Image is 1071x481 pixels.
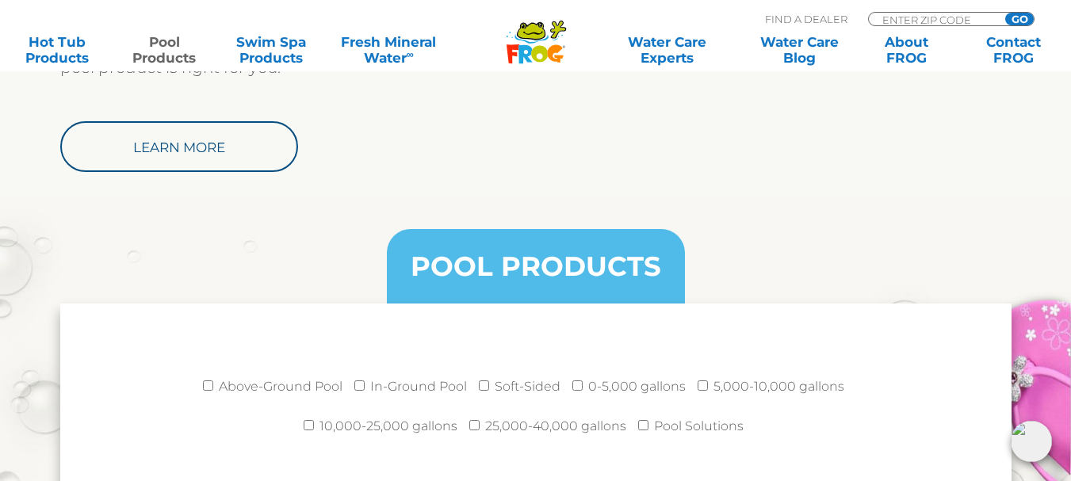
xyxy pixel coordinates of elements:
[654,410,744,442] label: Pool Solutions
[1011,421,1052,462] img: openIcon
[713,371,844,403] label: 5,000-10,000 gallons
[495,371,560,403] label: Soft-Sided
[370,371,467,403] label: In-Ground Pool
[758,34,841,66] a: Water CareBlog
[411,253,661,280] h3: POOL PRODUCTS
[16,34,99,66] a: Hot TubProducts
[865,34,948,66] a: AboutFROG
[485,410,626,442] label: 25,000-40,000 gallons
[60,121,298,172] a: Learn More
[337,34,441,66] a: Fresh MineralWater∞
[972,34,1055,66] a: ContactFROG
[319,410,457,442] label: 10,000-25,000 gallons
[588,371,686,403] label: 0-5,000 gallons
[881,13,988,26] input: Zip Code Form
[219,371,342,403] label: Above-Ground Pool
[230,34,313,66] a: Swim SpaProducts
[1005,13,1034,25] input: GO
[407,48,414,60] sup: ∞
[765,12,847,26] p: Find A Dealer
[599,34,734,66] a: Water CareExperts
[123,34,206,66] a: PoolProducts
